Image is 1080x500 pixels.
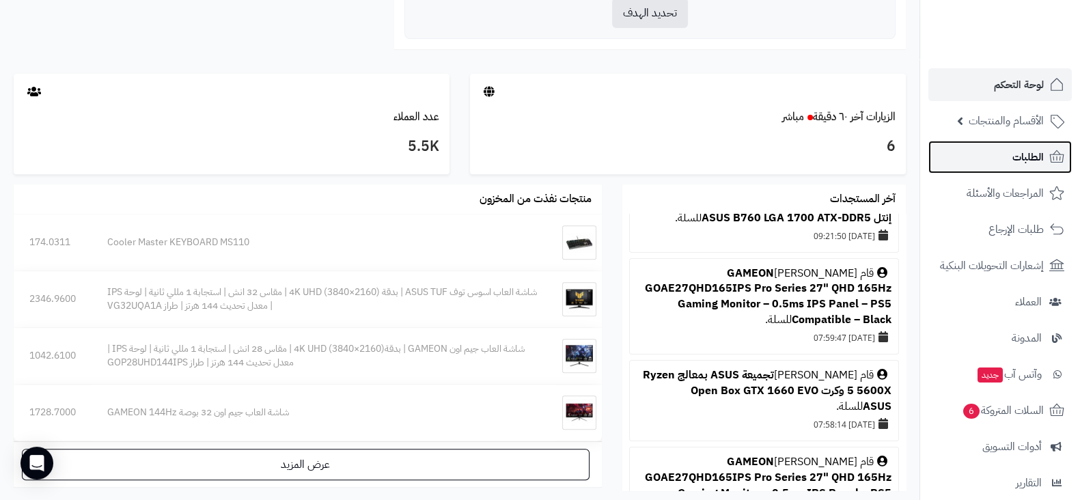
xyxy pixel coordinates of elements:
[928,394,1072,427] a: السلات المتروكة6
[928,213,1072,246] a: طلبات الإرجاع
[928,177,1072,210] a: المراجعات والأسئلة
[969,111,1044,130] span: الأقسام والمنتجات
[988,220,1044,239] span: طلبات الإرجاع
[928,249,1072,282] a: إشعارات التحويلات البنكية
[20,447,53,480] div: Open Intercom Messenger
[480,135,896,158] h3: 6
[963,404,980,419] span: 6
[637,415,891,434] div: [DATE] 07:58:14
[1012,148,1044,167] span: الطلبات
[976,365,1042,384] span: وآتس آب
[928,467,1072,499] a: التقارير
[982,437,1042,456] span: أدوات التسويق
[29,292,76,306] div: 2346.9600
[1012,329,1042,348] span: المدونة
[29,406,76,419] div: 1728.7000
[107,342,541,370] div: شاشة العاب جيم اون GAMEON | بدقة4K UHD (3840×2160) | مقاس 28 انش | استجابة 1 مللي ثانية | لوحة IP...
[928,322,1072,355] a: المدونة
[928,68,1072,101] a: لوحة التحكم
[480,193,592,206] h3: منتجات نفذت من المخزون
[29,349,76,363] div: 1042.6100
[107,236,541,249] div: Cooler Master KEYBOARD MS110
[967,184,1044,203] span: المراجعات والأسئلة
[637,266,891,328] div: قام [PERSON_NAME] للسلة.
[1015,292,1042,311] span: العملاء
[782,109,896,125] a: الزيارات آخر ٦٠ دقيقةمباشر
[782,109,804,125] small: مباشر
[830,193,896,206] h3: آخر المستجدات
[940,256,1044,275] span: إشعارات التحويلات البنكية
[962,401,1044,420] span: السلات المتروكة
[1016,473,1042,492] span: التقارير
[643,367,891,415] a: تجميعة ASUS بمعالج Ryzen 5 5600X وكرت Open Box GTX 1660 EVO ASUS
[29,236,76,249] div: 174.0311
[978,367,1003,383] span: جديد
[562,395,596,430] img: شاشة العاب جيم اون 32 بوصة GAMEON 144Hz
[637,367,891,415] div: قام [PERSON_NAME] للسلة.
[107,286,541,313] div: شاشة العاب اسوس توف ASUS TUF | بدقة 4K UHD (3840×2160) | مقاس 32 انش | استجابة 1 مللي ثانية | لوح...
[562,225,596,260] img: Cooler Master KEYBOARD MS110
[393,109,439,125] a: عدد العملاء
[637,195,891,226] div: قام زائر بإضافة المنتج للسلة.
[107,406,541,419] div: شاشة العاب جيم اون 32 بوصة GAMEON 144Hz
[637,328,891,347] div: [DATE] 07:59:47
[22,449,590,480] a: عرض المزيد
[928,358,1072,391] a: وآتس آبجديد
[24,135,439,158] h3: 5.5K
[645,265,891,329] a: GAMEON GOAE27QHD165IPS Pro Series 27" QHD 165Hz Gaming Monitor – 0.5ms IPS Panel – PS5 Compatible...
[994,75,1044,94] span: لوحة التحكم
[562,339,596,373] img: شاشة العاب جيم اون GAMEON | بدقة4K UHD (3840×2160) | مقاس 28 انش | استجابة 1 مللي ثانية | لوحة IP...
[928,286,1072,318] a: العملاء
[637,226,891,245] div: [DATE] 09:21:50
[562,282,596,316] img: شاشة العاب اسوس توف ASUS TUF | بدقة 4K UHD (3840×2160) | مقاس 32 انش | استجابة 1 مللي ثانية | لوح...
[928,141,1072,173] a: الطلبات
[928,430,1072,463] a: أدوات التسويق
